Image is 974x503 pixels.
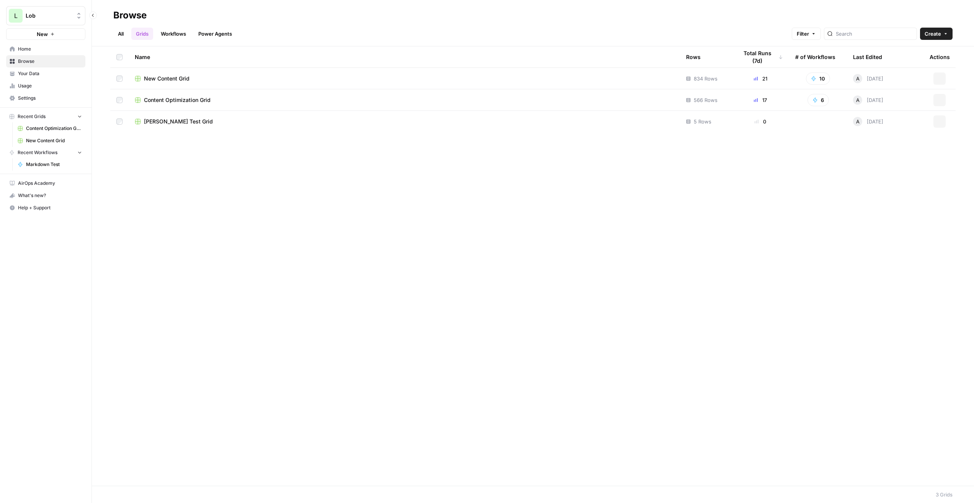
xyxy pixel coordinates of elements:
[694,118,711,125] span: 5 Rows
[18,95,82,102] span: Settings
[738,96,783,104] div: 17
[135,118,674,125] a: [PERSON_NAME] Test Grid
[853,46,882,67] div: Last Edited
[18,70,82,77] span: Your Data
[6,189,85,202] button: What's new?
[6,6,85,25] button: Workspace: Lob
[6,43,85,55] a: Home
[6,28,85,40] button: New
[18,113,46,120] span: Recent Grids
[920,28,953,40] button: Create
[797,30,809,38] span: Filter
[6,202,85,214] button: Help + Support
[930,46,950,67] div: Actions
[144,118,213,125] span: [PERSON_NAME] Test Grid
[6,67,85,80] a: Your Data
[135,75,674,82] a: New Content Grid
[26,125,82,132] span: Content Optimization Grid
[14,158,85,171] a: Markdown Test
[18,82,82,89] span: Usage
[856,75,860,82] span: A
[738,118,783,125] div: 0
[113,28,128,40] a: All
[18,46,82,53] span: Home
[194,28,237,40] a: Power Agents
[856,96,860,104] span: A
[26,137,82,144] span: New Content Grid
[853,95,883,105] div: [DATE]
[6,55,85,67] a: Browse
[694,75,717,82] span: 834 Rows
[14,11,18,20] span: L
[156,28,191,40] a: Workflows
[144,75,190,82] span: New Content Grid
[853,117,883,126] div: [DATE]
[738,75,783,82] div: 21
[836,30,914,38] input: Search
[856,118,860,125] span: A
[925,30,941,38] span: Create
[18,204,82,211] span: Help + Support
[37,30,48,38] span: New
[14,135,85,147] a: New Content Grid
[686,46,701,67] div: Rows
[936,491,953,498] div: 3 Grids
[694,96,717,104] span: 566 Rows
[113,9,147,21] div: Browse
[18,58,82,65] span: Browse
[26,161,82,168] span: Markdown Test
[6,177,85,189] a: AirOps Academy
[14,122,85,135] a: Content Optimization Grid
[26,12,72,20] span: Lob
[18,180,82,187] span: AirOps Academy
[18,149,57,156] span: Recent Workflows
[6,92,85,104] a: Settings
[807,94,829,106] button: 6
[792,28,821,40] button: Filter
[7,190,85,201] div: What's new?
[738,46,783,67] div: Total Runs (7d)
[806,72,830,85] button: 10
[6,80,85,92] a: Usage
[131,28,153,40] a: Grids
[795,46,835,67] div: # of Workflows
[6,147,85,158] button: Recent Workflows
[853,74,883,83] div: [DATE]
[135,46,674,67] div: Name
[6,111,85,122] button: Recent Grids
[135,96,674,104] a: Content Optimization Grid
[144,96,211,104] span: Content Optimization Grid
